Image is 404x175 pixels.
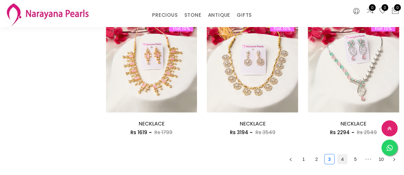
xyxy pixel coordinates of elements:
li: 10 [376,154,386,164]
button: right [389,154,399,164]
a: 1 [299,154,308,164]
a: GIFTS [237,10,252,20]
span: Rs 3549 [255,129,275,136]
span: flat 10% [371,25,395,32]
span: flat 10% [270,25,294,32]
span: Rs 1799 [154,129,172,136]
li: Previous Page [285,154,296,164]
span: flat 10% [169,25,193,32]
li: Next 5 Pages [363,154,373,164]
a: 10 [376,154,386,164]
li: Next Page [389,154,399,164]
a: NECKLACE [340,120,367,127]
a: ANTIQUE [208,10,230,20]
span: Rs 2294 [330,129,350,136]
span: right [392,158,396,161]
a: 4 [337,154,347,164]
a: STONE [184,10,201,20]
span: Rs 1619 [130,129,147,136]
span: 0 [369,4,376,11]
span: 0 [381,4,388,11]
span: left [289,158,293,161]
a: 2 [312,154,321,164]
a: NECKLACE [239,120,265,127]
a: 0 [379,7,387,15]
a: PRECIOUS [152,10,178,20]
span: Rs 3194 [230,129,248,136]
a: NECKLACE [139,120,165,127]
span: ••• [363,154,373,164]
a: 5 [350,154,360,164]
span: Rs 2549 [357,129,377,136]
button: left [285,154,296,164]
a: 0 [366,7,374,15]
span: 0 [394,4,401,11]
a: 3 [325,154,334,164]
button: 0 [391,7,399,15]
